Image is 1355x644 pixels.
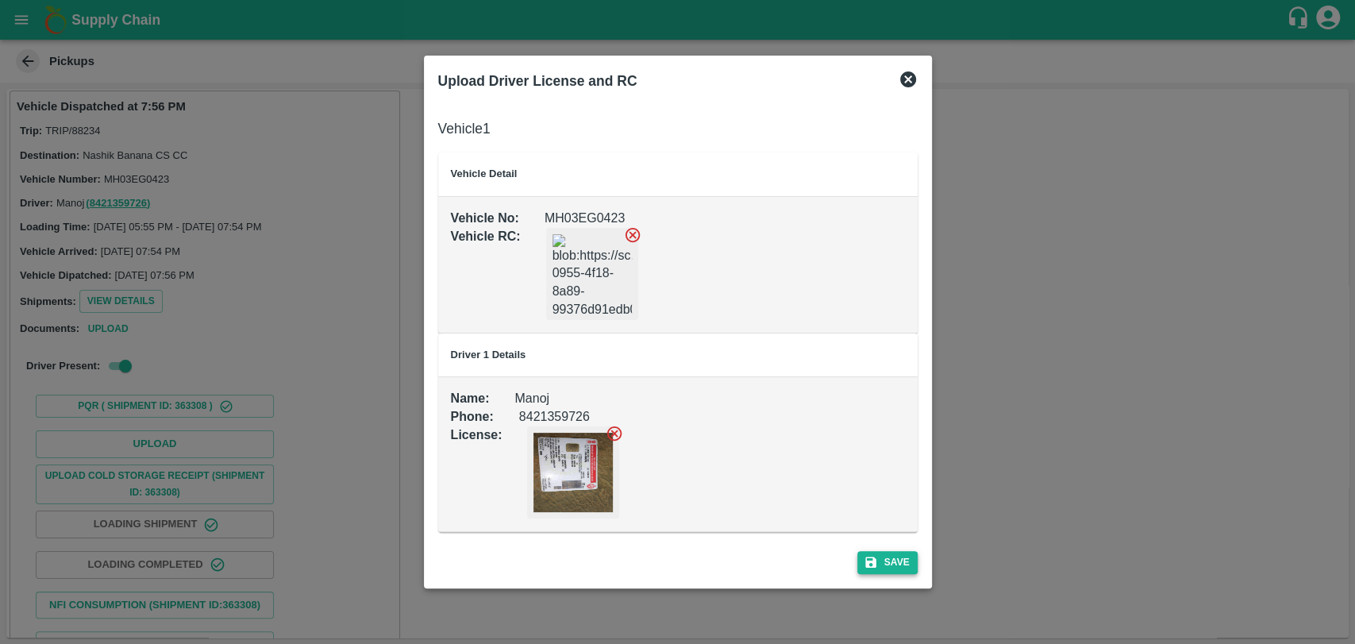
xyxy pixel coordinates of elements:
div: Manoj [489,364,549,408]
b: Driver 1 Details [451,349,526,361]
div: MH03EG0423 [519,184,625,228]
b: Vehicle Detail [451,168,518,179]
button: Save [857,551,918,574]
div: 8421359726 [494,383,590,426]
b: License : [451,428,502,442]
b: Vehicle RC : [451,229,521,243]
img: blob:https://sc.vegrow.in/7274c830-0955-4f18-8a89-99376d91edb0 [552,234,632,314]
h6: Vehicle 1 [438,118,918,140]
b: Upload Driver License and RC [438,73,637,89]
img: https://app.vegrow.in/rails/active_storage/blobs/redirect/eyJfcmFpbHMiOnsiZGF0YSI6MzA5ODc0NywicHV... [533,433,613,512]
